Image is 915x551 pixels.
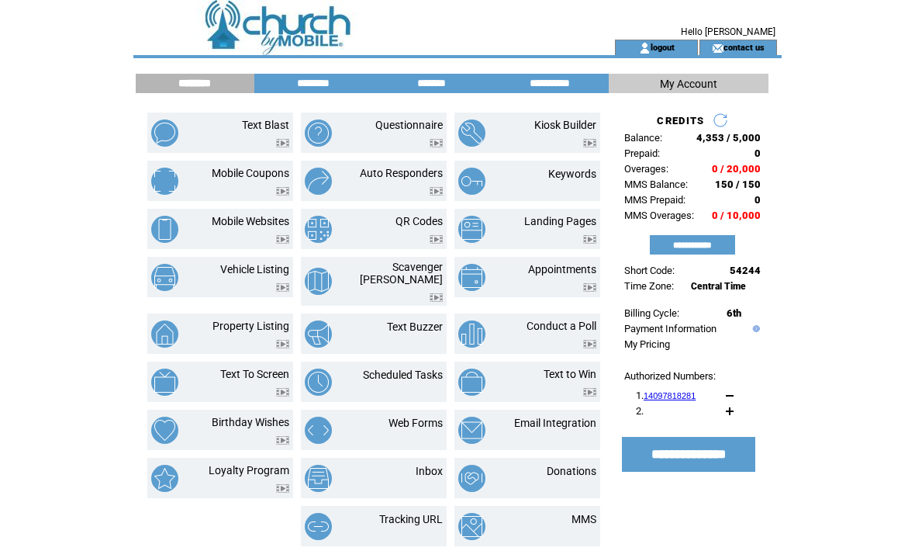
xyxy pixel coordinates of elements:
[305,120,332,147] img: questionnaire.png
[547,465,596,477] a: Donations
[305,417,332,444] img: web-forms.png
[212,416,289,428] a: Birthday Wishes
[696,132,761,144] span: 4,353 / 5,000
[458,513,485,540] img: mms.png
[571,513,596,525] a: MMS
[151,465,178,492] img: loyalty-program.png
[416,465,443,477] a: Inbox
[395,215,443,227] a: QR Codes
[681,26,775,37] span: Hello [PERSON_NAME]
[458,321,485,348] img: conduct-a-poll.png
[548,168,596,180] a: Keywords
[712,163,761,175] span: 0 / 20,000
[220,263,289,275] a: Vehicle Listing
[644,391,696,400] a: 14097818281
[624,210,694,221] span: MMS Overages:
[730,265,761,276] span: 54244
[723,42,765,52] a: contact us
[430,187,443,196] img: video.png
[583,235,596,244] img: video.png
[458,120,485,147] img: kiosk-builder.png
[151,264,178,291] img: vehicle-listing.png
[624,280,674,292] span: Time Zone:
[636,390,696,401] span: 1.
[712,210,761,221] span: 0 / 10,000
[458,369,485,396] img: text-to-win.png
[712,42,723,54] img: contact_us_icon.gif
[276,187,289,196] img: video.png
[754,147,761,159] span: 0
[242,119,289,131] a: Text Blast
[583,283,596,292] img: video.png
[276,436,289,445] img: video.png
[657,115,704,126] span: CREDITS
[458,216,485,243] img: landing-pages.png
[305,168,332,195] img: auto-responders.png
[276,388,289,397] img: video.png
[528,263,596,275] a: Appointments
[624,178,688,190] span: MMS Balance:
[430,293,443,302] img: video.png
[360,167,443,179] a: Auto Responders
[544,368,596,380] a: Text to Win
[458,417,485,444] img: email-integration.png
[209,464,289,476] a: Loyalty Program
[212,167,289,179] a: Mobile Coupons
[524,215,596,227] a: Landing Pages
[754,194,761,206] span: 0
[624,132,662,144] span: Balance:
[534,119,596,131] a: Kiosk Builder
[276,340,289,348] img: video.png
[583,139,596,147] img: video.png
[151,417,178,444] img: birthday-wishes.png
[660,78,717,90] span: My Account
[379,513,443,525] a: Tracking URL
[624,163,668,175] span: Overages:
[624,147,660,159] span: Prepaid:
[305,369,332,396] img: scheduled-tasks.png
[430,235,443,244] img: video.png
[639,42,651,54] img: account_icon.gif
[305,216,332,243] img: qr-codes.png
[305,513,332,540] img: tracking-url.png
[151,120,178,147] img: text-blast.png
[624,323,716,334] a: Payment Information
[651,42,675,52] a: logout
[363,369,443,381] a: Scheduled Tasks
[212,320,289,332] a: Property Listing
[715,178,761,190] span: 150 / 150
[375,119,443,131] a: Questionnaire
[151,321,178,348] img: property-listing.png
[458,168,485,195] img: keywords.png
[624,307,679,319] span: Billing Cycle:
[212,215,289,227] a: Mobile Websites
[276,283,289,292] img: video.png
[527,320,596,332] a: Conduct a Poll
[636,405,644,417] span: 2.
[276,235,289,244] img: video.png
[727,307,741,319] span: 6th
[387,321,443,333] a: Text Buzzer
[305,321,332,348] img: text-buzzer.png
[430,139,443,147] img: video.png
[514,417,596,429] a: Email Integration
[305,268,332,295] img: scavenger-hunt.png
[305,465,332,492] img: inbox.png
[583,388,596,397] img: video.png
[360,261,443,286] a: Scavenger [PERSON_NAME]
[458,264,485,291] img: appointments.png
[151,369,178,396] img: text-to-screen.png
[624,265,675,276] span: Short Code:
[624,370,716,382] span: Authorized Numbers:
[458,465,485,492] img: donations.png
[624,194,685,206] span: MMS Prepaid:
[691,281,746,292] span: Central Time
[276,484,289,493] img: video.png
[151,168,178,195] img: mobile-coupons.png
[624,338,670,350] a: My Pricing
[583,340,596,348] img: video.png
[151,216,178,243] img: mobile-websites.png
[749,325,760,332] img: help.gif
[276,139,289,147] img: video.png
[388,417,443,429] a: Web Forms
